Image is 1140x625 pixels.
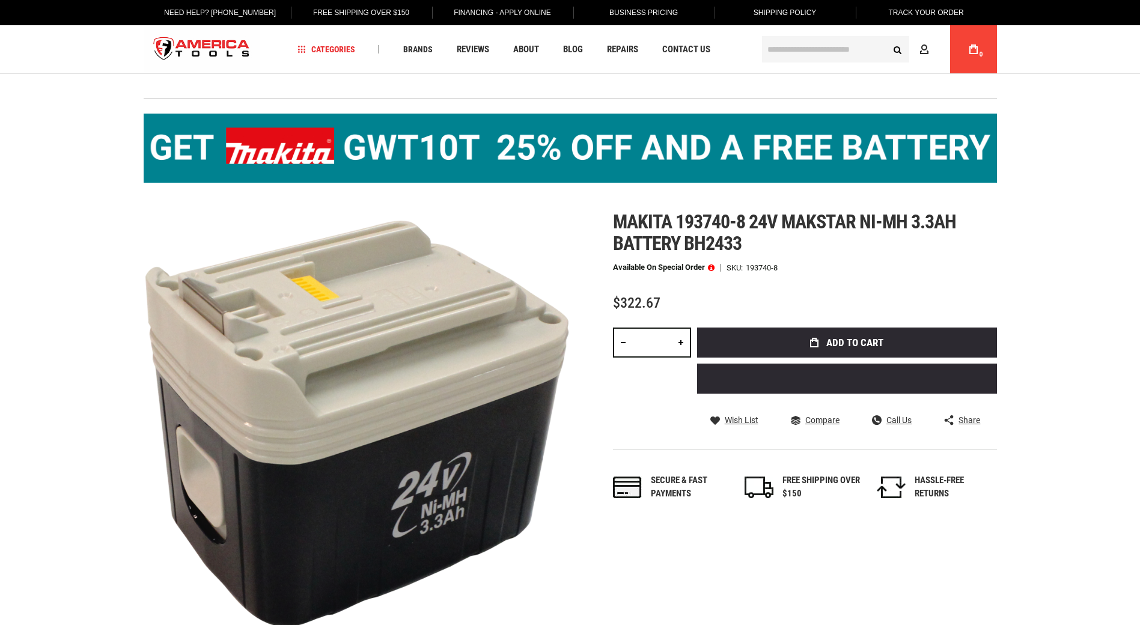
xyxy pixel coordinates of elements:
[513,45,539,54] span: About
[745,477,773,498] img: shipping
[613,477,642,498] img: payments
[613,210,957,255] span: Makita 193740-8 24v makstar ni-mh 3.3ah battery bh2433
[144,114,997,183] img: BOGO: Buy the Makita® XGT IMpact Wrench (GWT10T), get the BL4040 4ah Battery FREE!
[144,27,260,72] a: store logo
[697,328,997,358] button: Add to Cart
[754,8,817,17] span: Shipping Policy
[805,416,840,424] span: Compare
[451,41,495,58] a: Reviews
[563,45,583,54] span: Blog
[710,415,758,425] a: Wish List
[657,41,716,58] a: Contact Us
[877,477,906,498] img: returns
[457,45,489,54] span: Reviews
[791,415,840,425] a: Compare
[292,41,361,58] a: Categories
[826,338,883,348] span: Add to Cart
[915,474,993,500] div: HASSLE-FREE RETURNS
[613,263,715,272] p: Available on Special Order
[613,294,660,311] span: $322.67
[725,416,758,424] span: Wish List
[746,264,778,272] div: 193740-8
[651,474,729,500] div: Secure & fast payments
[144,27,260,72] img: America Tools
[602,41,644,58] a: Repairs
[297,45,355,53] span: Categories
[959,416,980,424] span: Share
[872,415,912,425] a: Call Us
[508,41,544,58] a: About
[558,41,588,58] a: Blog
[662,45,710,54] span: Contact Us
[886,416,912,424] span: Call Us
[962,25,985,73] a: 0
[398,41,438,58] a: Brands
[607,45,638,54] span: Repairs
[782,474,861,500] div: FREE SHIPPING OVER $150
[980,51,983,58] span: 0
[886,38,909,61] button: Search
[727,264,746,272] strong: SKU
[403,45,433,53] span: Brands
